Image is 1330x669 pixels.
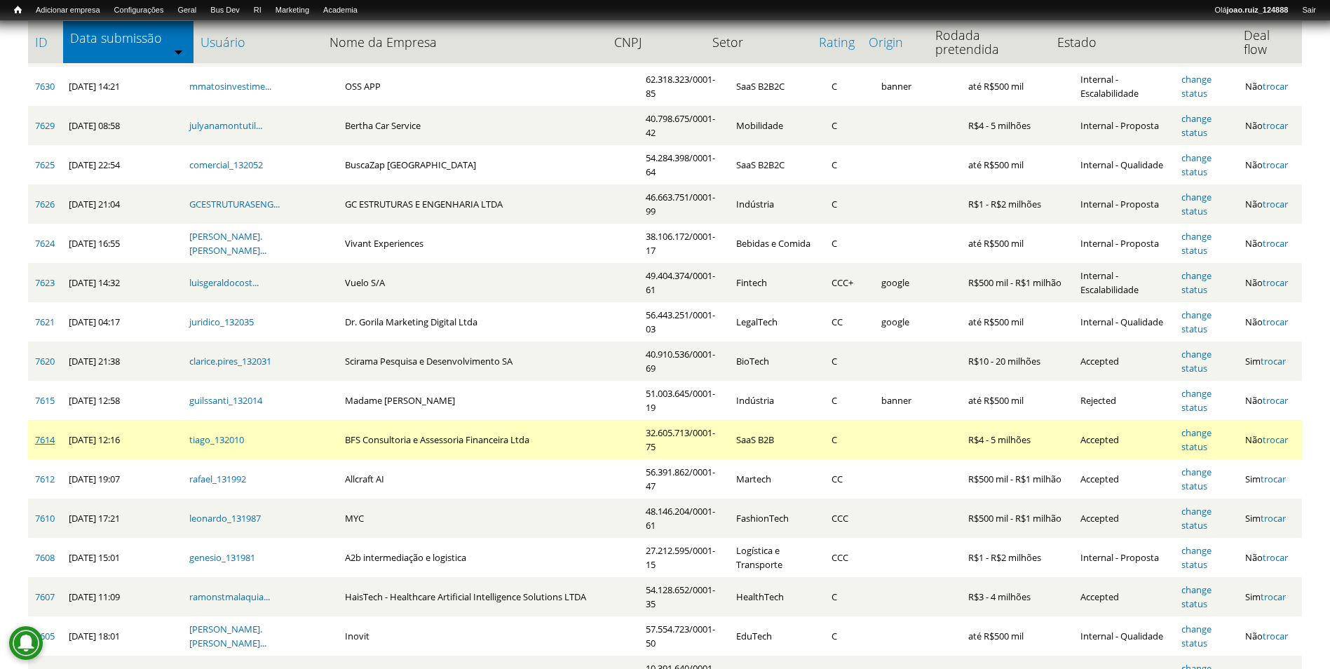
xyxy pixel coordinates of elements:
a: trocar [1263,394,1288,407]
td: [DATE] 19:07 [62,459,182,499]
td: BuscaZap [GEOGRAPHIC_DATA] [338,145,639,184]
td: Não [1238,420,1302,459]
a: [PERSON_NAME].[PERSON_NAME]... [189,230,266,257]
td: CCC [825,499,874,538]
a: Usuário [201,35,315,49]
td: Bertha Car Service [338,106,639,145]
td: R$3 - 4 milhões [961,577,1073,616]
td: Accepted [1073,499,1174,538]
td: C [825,342,874,381]
a: trocar [1263,630,1288,642]
td: 32.605.713/0001-75 [639,420,729,459]
a: Origin [869,35,921,49]
a: trocar [1261,473,1286,485]
td: 38.106.172/0001-17 [639,224,729,263]
a: change status [1181,387,1212,414]
td: Mobilidade [729,106,825,145]
a: 7605 [35,630,55,642]
td: R$4 - 5 milhões [961,420,1073,459]
a: ramonstmalaquia... [189,590,270,603]
td: Vivant Experiences [338,224,639,263]
td: [DATE] 18:01 [62,616,182,656]
a: juridico_132035 [189,316,254,328]
a: ID [35,35,56,49]
td: 49.404.374/0001-61 [639,263,729,302]
td: C [825,184,874,224]
a: mmatosinvestime... [189,80,271,93]
td: Não [1238,224,1302,263]
td: R$1 - R$2 milhões [961,184,1073,224]
a: 7607 [35,590,55,603]
th: Rodada pretendida [928,21,1050,63]
a: Configurações [107,4,171,18]
td: 46.663.751/0001-99 [639,184,729,224]
td: [DATE] 12:58 [62,381,182,420]
td: Sim [1238,499,1302,538]
a: 7608 [35,551,55,564]
td: Não [1238,106,1302,145]
td: até R$500 mil [961,224,1073,263]
a: 7630 [35,80,55,93]
td: OSS APP [338,67,639,106]
td: Não [1238,302,1302,342]
td: MYC [338,499,639,538]
td: Internal - Qualidade [1073,145,1174,184]
a: GCESTRUTURASENG... [189,198,280,210]
a: trocar [1263,80,1288,93]
a: 7620 [35,355,55,367]
td: Inovit [338,616,639,656]
a: change status [1181,112,1212,139]
td: C [825,381,874,420]
td: 40.798.675/0001-42 [639,106,729,145]
td: até R$500 mil [961,302,1073,342]
td: 40.910.536/0001-69 [639,342,729,381]
td: 27.212.595/0001-15 [639,538,729,577]
td: Não [1238,381,1302,420]
td: Internal - Qualidade [1073,616,1174,656]
td: Internal - Escalabilidade [1073,263,1174,302]
td: Não [1238,538,1302,577]
td: banner [874,67,961,106]
a: trocar [1261,590,1286,603]
td: [DATE] 11:09 [62,577,182,616]
a: 7612 [35,473,55,485]
td: Fintech [729,263,825,302]
a: 7629 [35,119,55,132]
td: 51.003.645/0001-19 [639,381,729,420]
td: Scirama Pesquisa e Desenvolvimento SA [338,342,639,381]
td: até R$500 mil [961,616,1073,656]
th: Nome da Empresa [323,21,608,63]
td: GC ESTRUTURAS E ENGENHARIA LTDA [338,184,639,224]
td: Allcraft AI [338,459,639,499]
img: ordem crescente [174,47,183,56]
td: HaisTech - Healthcare Artificial Intelligence Solutions LTDA [338,577,639,616]
td: R$500 mil - R$1 milhão [961,499,1073,538]
td: R$1 - R$2 milhões [961,538,1073,577]
td: C [825,577,874,616]
th: Deal flow [1237,21,1302,63]
td: Dr. Gorila Marketing Digital Ltda [338,302,639,342]
td: Accepted [1073,577,1174,616]
td: SaaS B2B2C [729,67,825,106]
a: change status [1181,151,1212,178]
a: change status [1181,623,1212,649]
a: trocar [1263,237,1288,250]
td: SaaS B2B [729,420,825,459]
a: Início [7,4,29,17]
a: change status [1181,73,1212,100]
td: Vuelo S/A [338,263,639,302]
td: Não [1238,145,1302,184]
td: C [825,420,874,459]
a: Bus Dev [203,4,247,18]
td: Rejected [1073,381,1174,420]
td: banner [874,381,961,420]
td: 57.554.723/0001-50 [639,616,729,656]
th: CNPJ [607,21,705,63]
a: guilssanti_132014 [189,394,262,407]
td: google [874,302,961,342]
a: trocar [1261,355,1286,367]
td: R$500 mil - R$1 milhão [961,263,1073,302]
td: Accepted [1073,420,1174,459]
strong: joao.ruiz_124888 [1227,6,1289,14]
a: clarice.pires_132031 [189,355,271,367]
